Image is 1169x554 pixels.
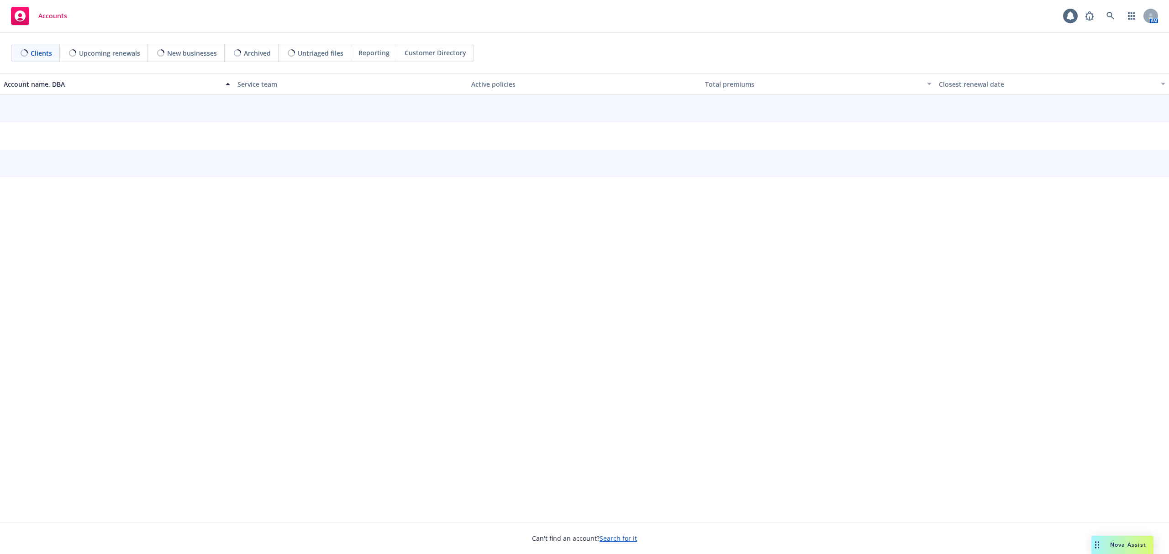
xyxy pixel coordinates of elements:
[701,73,935,95] button: Total premiums
[7,3,71,29] a: Accounts
[1110,541,1146,549] span: Nova Assist
[358,48,390,57] span: Reporting
[532,533,637,543] span: Can't find an account?
[38,12,67,20] span: Accounts
[935,73,1169,95] button: Closest renewal date
[939,79,1155,89] div: Closest renewal date
[705,79,922,89] div: Total premiums
[79,48,140,58] span: Upcoming renewals
[4,79,220,89] div: Account name, DBA
[1091,536,1153,554] button: Nova Assist
[471,79,698,89] div: Active policies
[1080,7,1099,25] a: Report a Bug
[1091,536,1103,554] div: Drag to move
[1122,7,1141,25] a: Switch app
[167,48,217,58] span: New businesses
[237,79,464,89] div: Service team
[244,48,271,58] span: Archived
[234,73,468,95] button: Service team
[600,534,637,543] a: Search for it
[468,73,701,95] button: Active policies
[405,48,466,57] span: Customer Directory
[31,48,52,58] span: Clients
[298,48,343,58] span: Untriaged files
[1101,7,1120,25] a: Search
